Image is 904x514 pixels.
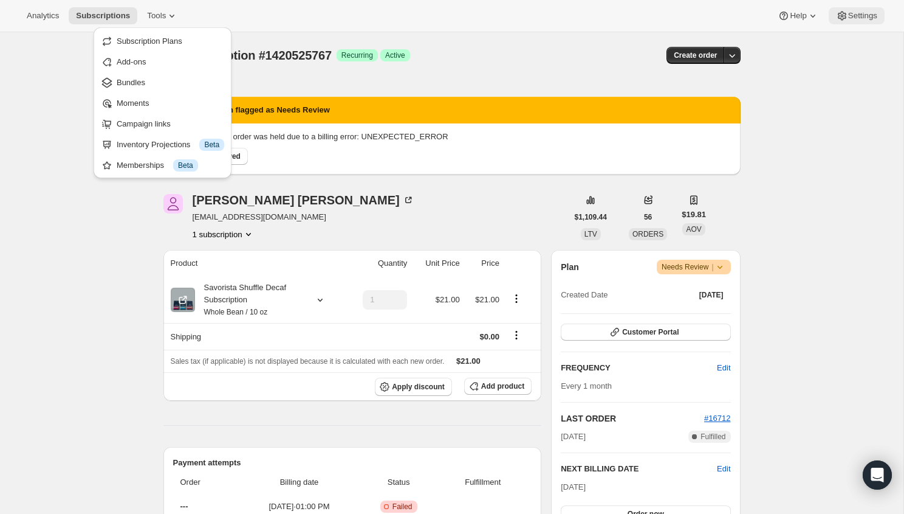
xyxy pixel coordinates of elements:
[632,230,663,238] span: ORDERS
[863,460,892,490] div: Open Intercom Messenger
[375,378,452,396] button: Apply discount
[475,295,499,304] span: $21.00
[464,250,503,277] th: Price
[163,323,346,350] th: Shipping
[97,72,228,92] button: Bundles
[637,209,659,226] button: 56
[171,288,195,312] img: product img
[507,292,526,305] button: Product actions
[163,250,346,277] th: Product
[700,432,725,442] span: Fulfilled
[204,140,219,150] span: Beta
[561,362,717,374] h2: FREQUENCY
[682,209,706,221] span: $19.81
[242,476,356,488] span: Billing date
[193,194,414,206] div: [PERSON_NAME] [PERSON_NAME]
[117,36,182,46] span: Subscription Plans
[392,382,445,392] span: Apply discount
[561,289,608,301] span: Created Date
[363,476,434,488] span: Status
[171,357,445,366] span: Sales tax (if applicable) is not displayed because it is calculated with each new order.
[692,287,731,304] button: [DATE]
[644,212,652,222] span: 56
[117,57,146,66] span: Add-ons
[622,327,679,337] span: Customer Portal
[704,412,730,425] button: #16712
[561,431,586,443] span: [DATE]
[561,261,579,273] h2: Plan
[76,11,130,21] span: Subscriptions
[173,457,532,469] h2: Payment attempts
[567,209,614,226] button: $1,109.44
[848,11,877,21] span: Settings
[829,7,885,24] button: Settings
[442,476,525,488] span: Fulfillment
[561,412,704,425] h2: LAST ORDER
[479,332,499,341] span: $0.00
[666,47,724,64] button: Create order
[674,50,717,60] span: Create order
[561,324,730,341] button: Customer Portal
[147,11,166,21] span: Tools
[464,378,532,395] button: Add product
[69,7,137,24] button: Subscriptions
[561,482,586,491] span: [DATE]
[704,414,730,423] a: #16712
[392,502,413,512] span: Failed
[97,134,228,154] button: Inventory Projections
[97,93,228,113] button: Moments
[561,381,612,391] span: Every 1 month
[97,155,228,175] button: Memberships
[436,295,460,304] span: $21.00
[481,381,524,391] span: Add product
[710,358,738,378] button: Edit
[117,99,149,108] span: Moments
[711,262,713,272] span: |
[662,261,726,273] span: Needs Review
[790,11,806,21] span: Help
[385,50,405,60] span: Active
[686,225,701,234] span: AOV
[717,362,730,374] span: Edit
[19,7,66,24] button: Analytics
[193,211,414,223] span: [EMAIL_ADDRESS][DOMAIN_NAME]
[178,161,193,170] span: Beta
[411,250,463,277] th: Unit Price
[140,7,185,24] button: Tools
[27,11,59,21] span: Analytics
[183,49,332,62] span: Subscription #1420525767
[117,139,224,151] div: Inventory Projections
[180,502,188,511] span: ---
[341,50,373,60] span: Recurring
[117,159,224,172] div: Memberships
[97,114,228,133] button: Campaign links
[97,52,228,71] button: Add-ons
[173,469,239,496] th: Order
[699,290,724,300] span: [DATE]
[117,119,171,128] span: Campaign links
[204,308,268,316] small: Whole Bean / 10 oz
[575,212,607,222] span: $1,109.44
[173,131,731,143] p: The subscription order was held due to a billing error: UNEXPECTED_ERROR
[561,463,717,475] h2: NEXT BILLING DATE
[163,194,183,214] span: Kristina McMenamin
[97,31,228,50] button: Subscription Plans
[185,104,330,116] h2: Subscription flagged as Needs Review
[346,250,411,277] th: Quantity
[195,282,304,318] div: Savorista Shuffle Decaf Subscription
[193,228,255,240] button: Product actions
[242,501,356,513] span: [DATE] · 01:00 PM
[717,463,730,475] button: Edit
[507,328,526,342] button: Shipping actions
[117,78,145,87] span: Bundles
[770,7,826,24] button: Help
[456,356,481,366] span: $21.00
[584,230,597,238] span: LTV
